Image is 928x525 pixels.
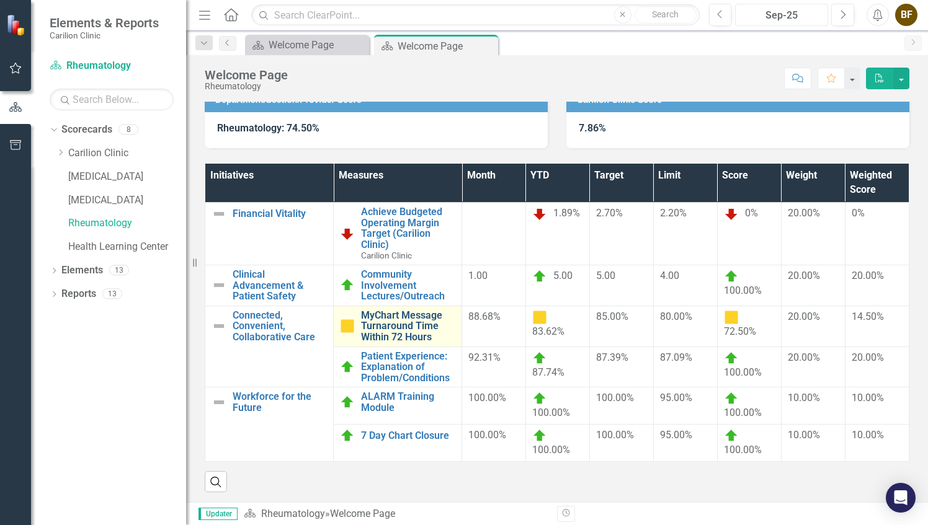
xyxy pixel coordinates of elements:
div: Welcome Page [398,38,495,54]
span: 92.31% [468,351,501,363]
span: Carilion Clinic [361,250,412,260]
img: On Target [532,269,547,284]
td: Double-Click to Edit Right Click for Context Menu [205,203,334,265]
span: 10.00% [788,392,820,404]
td: Double-Click to Edit Right Click for Context Menu [334,265,462,306]
span: 72.50% [724,325,756,337]
span: Search [652,9,679,19]
a: Rheumatology [50,59,174,73]
small: Carilion Clinic [50,30,159,40]
a: Scorecards [61,123,112,137]
strong: 7.86% [579,122,606,134]
span: 87.09% [660,351,692,363]
span: 5.00 [553,270,573,281]
td: Double-Click to Edit Right Click for Context Menu [334,306,462,346]
span: 5.00 [596,270,615,281]
img: On Target [340,428,355,443]
a: Achieve Budgeted Operating Margin Target (Carilion Clinic) [361,206,455,250]
td: Double-Click to Edit Right Click for Context Menu [334,203,462,265]
a: Welcome Page [248,37,366,53]
div: Welcome Page [330,508,395,519]
span: 20.00% [788,207,820,219]
span: 95.00% [660,392,692,404]
span: 87.39% [596,351,628,363]
a: Community Involvement Lectures/Outreach [361,269,455,302]
span: 88.68% [468,311,501,322]
div: Open Intercom Messenger [886,483,916,513]
div: 13 [109,265,129,276]
strong: Rheumatology: 74.50% [217,122,319,134]
a: MyChart Message Turnaround Time Within 72 Hours [361,310,455,343]
span: 100.00% [724,285,762,296]
span: 100.00% [724,366,762,378]
a: Elements [61,263,103,278]
a: Rheumatology [261,508,325,519]
span: 100.00% [532,444,570,456]
span: 1.89% [553,207,580,219]
img: On Target [340,278,355,293]
a: [MEDICAL_DATA] [68,170,186,184]
span: 14.50% [852,311,884,322]
span: 10.00% [788,429,820,441]
img: Below Plan [340,226,355,241]
a: Patient Experience: Explanation of Problem/Conditions [361,351,455,384]
img: On Target [724,269,739,284]
img: Not Defined [212,319,226,333]
a: 7 Day Chart Closure [361,430,455,441]
img: Below Plan [724,206,739,221]
div: Welcome Page [269,37,366,53]
span: 85.00% [596,311,628,322]
a: Health Learning Center [68,240,186,254]
span: 100.00% [468,429,506,441]
input: Search ClearPoint... [251,4,699,26]
img: On Target [724,351,739,366]
span: 83.62% [532,325,564,337]
span: 87.74% [532,366,564,378]
span: 0% [745,207,758,219]
img: On Target [532,391,547,406]
img: On Target [724,391,739,406]
td: Double-Click to Edit Right Click for Context Menu [334,387,462,425]
div: Welcome Page [205,68,288,82]
span: 20.00% [788,270,820,281]
a: Reports [61,287,96,301]
span: 100.00% [532,407,570,418]
td: Double-Click to Edit Right Click for Context Menu [205,387,334,462]
span: 20.00% [788,311,820,322]
img: On Target [532,428,547,443]
a: Rheumatology [68,216,186,231]
img: Not Defined [212,278,226,293]
img: Caution [532,310,547,325]
a: Financial Vitality [233,208,327,219]
img: On Target [340,395,355,410]
img: On Target [340,360,355,374]
a: ALARM Training Module [361,391,455,413]
span: 2.20% [660,207,687,219]
span: 20.00% [852,351,884,363]
td: Double-Click to Edit Right Click for Context Menu [334,425,462,462]
span: 95.00% [660,429,692,441]
img: Caution [340,319,355,333]
div: Sep-25 [739,8,824,23]
img: Below Plan [532,206,547,221]
img: On Target [724,428,739,443]
img: Not Defined [212,395,226,410]
img: On Target [532,351,547,366]
span: Elements & Reports [50,15,159,30]
div: 8 [118,125,138,135]
td: Double-Click to Edit Right Click for Context Menu [205,265,334,306]
button: BF [895,4,917,26]
span: 10.00% [852,429,884,441]
span: 4.00 [660,270,679,281]
img: ClearPoint Strategy [6,14,29,37]
a: Connected, Convenient, Collaborative Care [233,310,327,343]
span: 2.70% [596,207,623,219]
span: Updater [199,508,238,520]
span: 100.00% [468,392,506,404]
div: 13 [102,289,122,299]
span: 80.00% [660,311,692,322]
img: Not Defined [212,206,226,221]
span: 20.00% [788,351,820,363]
span: 0% [852,207,865,219]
